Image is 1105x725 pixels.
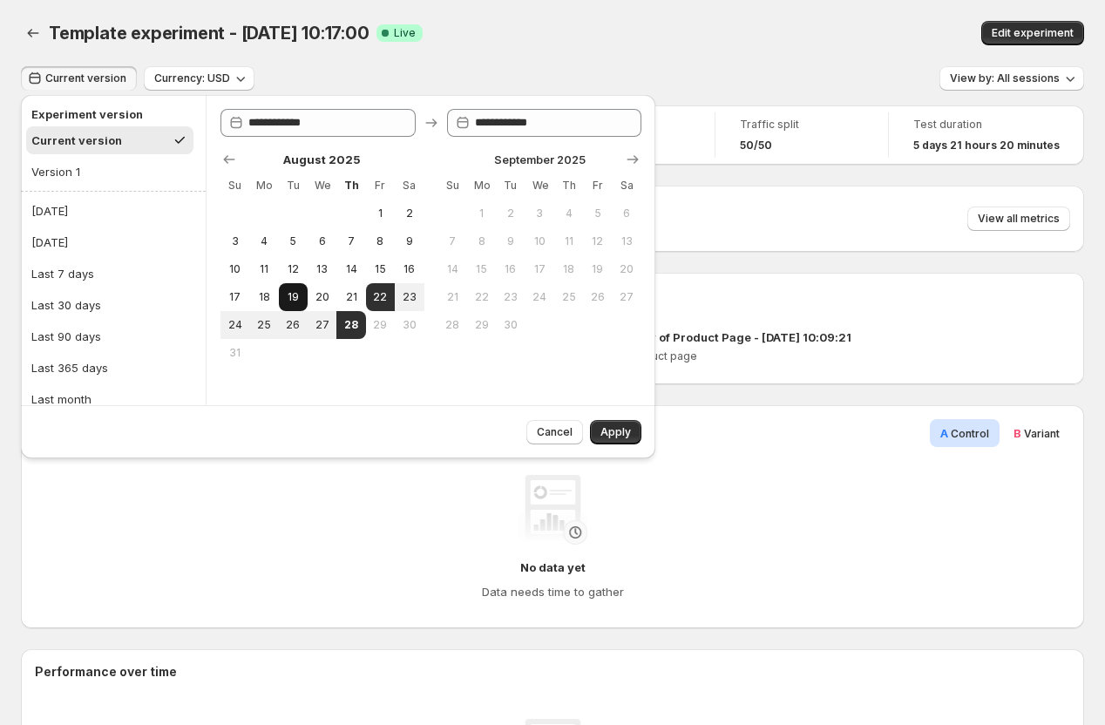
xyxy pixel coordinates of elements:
button: Tuesday August 12 2025 [279,255,308,283]
span: 6 [620,207,634,220]
button: Back [21,21,45,45]
span: 10 [227,262,242,276]
button: End of range Today Thursday August 28 2025 [336,311,365,339]
span: 20 [620,262,634,276]
button: Saturday September 13 2025 [613,227,641,255]
span: View all metrics [978,212,1060,226]
span: 9 [503,234,518,248]
span: 8 [373,234,388,248]
span: We [315,179,329,193]
span: 19 [590,262,605,276]
div: Last 30 days [31,296,101,314]
span: 8 [474,234,489,248]
span: 5 [286,234,301,248]
th: Saturday [395,172,424,200]
button: Thursday September 4 2025 [554,200,583,227]
button: Monday August 18 2025 [249,283,278,311]
button: [DATE] [26,197,200,225]
span: 4 [256,234,271,248]
div: [DATE] [31,234,68,251]
th: Thursday [554,172,583,200]
button: Last 30 days [26,291,200,319]
button: Thursday August 7 2025 [336,227,365,255]
button: Wednesday August 13 2025 [308,255,336,283]
span: 25 [561,290,576,304]
span: Su [445,179,460,193]
img: No data yet [518,475,587,545]
button: Wednesday August 27 2025 [308,311,336,339]
button: Saturday August 2 2025 [395,200,424,227]
button: Friday September 19 2025 [583,255,612,283]
h4: No data yet [520,559,586,576]
span: 17 [227,290,242,304]
span: 27 [620,290,634,304]
h2: Performance over time [35,663,1070,681]
button: Friday August 8 2025 [366,227,395,255]
span: 1 [373,207,388,220]
span: 14 [445,262,460,276]
button: Current version [21,66,137,91]
span: 5 days 21 hours 20 minutes [913,139,1060,152]
span: 4 [561,207,576,220]
button: Monday August 4 2025 [249,227,278,255]
h4: Data needs time to gather [482,583,624,600]
button: Show previous month, July 2025 [217,147,241,172]
span: 20 [315,290,329,304]
button: Sunday August 31 2025 [220,339,249,367]
span: 24 [532,290,547,304]
span: Apply [600,425,631,439]
span: 1 [474,207,489,220]
button: [DATE] [26,228,200,256]
span: Currency: USD [154,71,230,85]
span: A [940,426,948,440]
span: 22 [474,290,489,304]
th: Friday [583,172,612,200]
span: 5 [590,207,605,220]
button: Thursday August 14 2025 [336,255,365,283]
th: Wednesday [525,172,554,200]
span: 28 [445,318,460,332]
button: Tuesday September 30 2025 [496,311,525,339]
button: Sunday September 21 2025 [438,283,467,311]
button: Currency: USD [144,66,254,91]
button: Apply [590,420,641,444]
span: We [532,179,547,193]
button: Sunday August 17 2025 [220,283,249,311]
button: Monday September 8 2025 [467,227,496,255]
span: 9 [402,234,417,248]
button: Wednesday September 17 2025 [525,255,554,283]
button: Version 1 [26,158,193,186]
button: Last 90 days [26,322,200,350]
span: Traffic split [740,118,864,132]
button: Wednesday September 24 2025 [525,283,554,311]
span: 14 [343,262,358,276]
button: Monday September 22 2025 [467,283,496,311]
button: Friday August 29 2025 [366,311,395,339]
span: 16 [402,262,417,276]
button: Thursday September 18 2025 [554,255,583,283]
span: Sa [402,179,417,193]
p: Copy of Product Page - [DATE] 10:09:21 [627,329,851,346]
span: Cancel [537,425,573,439]
th: Sunday [438,172,467,200]
button: Tuesday August 5 2025 [279,227,308,255]
span: Variant [1024,427,1060,440]
span: Su [227,179,242,193]
span: 15 [373,262,388,276]
button: Saturday August 16 2025 [395,255,424,283]
button: Sunday August 24 2025 [220,311,249,339]
button: Thursday August 21 2025 [336,283,365,311]
button: Tuesday August 26 2025 [279,311,308,339]
span: Test duration [913,118,1060,132]
span: Tu [286,179,301,193]
span: 21 [343,290,358,304]
span: 15 [474,262,489,276]
button: Saturday September 6 2025 [613,200,641,227]
button: Friday August 1 2025 [366,200,395,227]
span: 13 [620,234,634,248]
button: Wednesday August 20 2025 [308,283,336,311]
button: Monday August 11 2025 [249,255,278,283]
th: Thursday [336,172,365,200]
span: 11 [561,234,576,248]
span: 30 [402,318,417,332]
